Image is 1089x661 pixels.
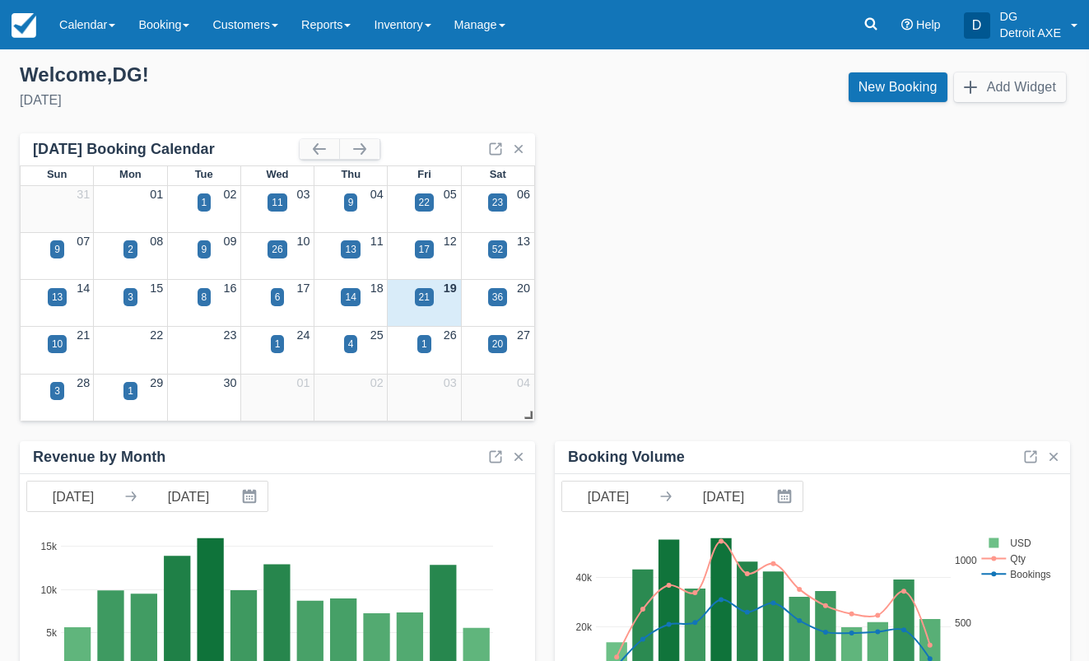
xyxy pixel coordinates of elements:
[297,328,310,342] a: 24
[275,337,281,351] div: 1
[54,242,60,257] div: 9
[77,282,90,295] a: 14
[517,376,530,389] a: 04
[1000,25,1061,41] p: Detroit AXE
[47,168,67,180] span: Sun
[370,282,384,295] a: 18
[275,290,281,305] div: 6
[20,91,532,110] div: [DATE]
[370,235,384,248] a: 11
[20,63,532,87] div: Welcome , DG !
[142,482,235,511] input: End Date
[202,290,207,305] div: 8
[341,168,361,180] span: Thu
[27,482,119,511] input: Start Date
[348,337,354,351] div: 4
[223,282,236,295] a: 16
[223,188,236,201] a: 02
[223,376,236,389] a: 30
[492,195,503,210] div: 23
[77,188,90,201] a: 31
[77,376,90,389] a: 28
[272,195,282,210] div: 11
[916,18,941,31] span: Help
[128,384,133,398] div: 1
[370,328,384,342] a: 25
[490,168,506,180] span: Sat
[297,282,310,295] a: 17
[901,19,913,30] i: Help
[52,337,63,351] div: 10
[223,328,236,342] a: 23
[348,195,354,210] div: 9
[677,482,770,511] input: End Date
[235,482,268,511] button: Interact with the calendar and add the check-in date for your trip.
[421,337,427,351] div: 1
[770,482,803,511] button: Interact with the calendar and add the check-in date for your trip.
[444,376,457,389] a: 03
[150,188,163,201] a: 01
[964,12,990,39] div: D
[77,328,90,342] a: 21
[266,168,288,180] span: Wed
[417,168,431,180] span: Fri
[297,188,310,201] a: 03
[195,168,213,180] span: Tue
[128,242,133,257] div: 2
[297,376,310,389] a: 01
[517,188,530,201] a: 06
[297,235,310,248] a: 10
[444,235,457,248] a: 12
[77,235,90,248] a: 07
[492,290,503,305] div: 36
[272,242,282,257] div: 26
[517,328,530,342] a: 27
[444,188,457,201] a: 05
[150,282,163,295] a: 15
[492,242,503,257] div: 52
[128,290,133,305] div: 3
[33,448,165,467] div: Revenue by Month
[370,376,384,389] a: 02
[444,328,457,342] a: 26
[52,290,63,305] div: 13
[119,168,142,180] span: Mon
[419,195,430,210] div: 22
[419,290,430,305] div: 21
[419,242,430,257] div: 17
[954,72,1066,102] button: Add Widget
[849,72,947,102] a: New Booking
[345,242,356,257] div: 13
[150,235,163,248] a: 08
[1000,8,1061,25] p: DG
[444,282,457,295] a: 19
[370,188,384,201] a: 04
[12,13,36,38] img: checkfront-main-nav-mini-logo.png
[517,235,530,248] a: 13
[517,282,530,295] a: 20
[202,195,207,210] div: 1
[33,140,300,159] div: [DATE] Booking Calendar
[202,242,207,257] div: 9
[150,376,163,389] a: 29
[562,482,654,511] input: Start Date
[492,337,503,351] div: 20
[568,448,685,467] div: Booking Volume
[345,290,356,305] div: 14
[150,328,163,342] a: 22
[54,384,60,398] div: 3
[223,235,236,248] a: 09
